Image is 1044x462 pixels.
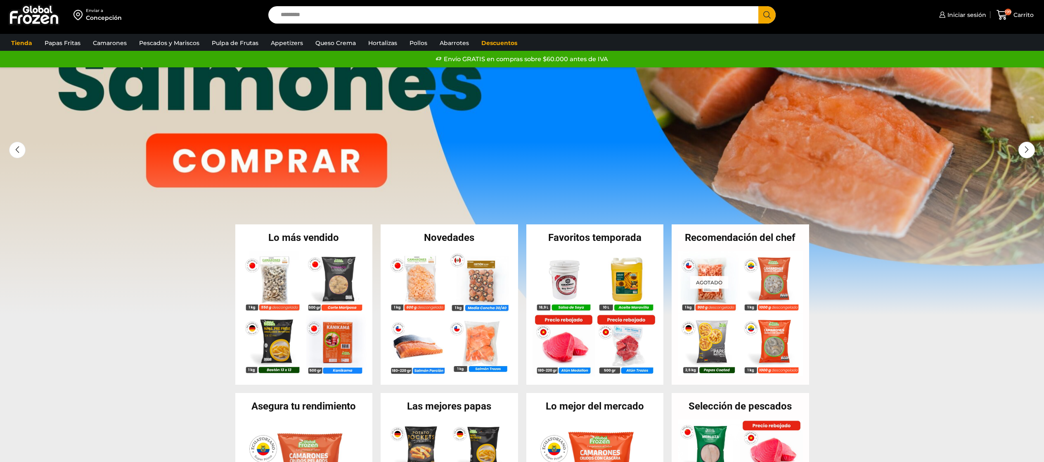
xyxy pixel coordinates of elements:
h2: Favoritos temporada [526,233,664,243]
button: Search button [758,6,776,24]
a: Descuentos [477,35,521,51]
a: Pollos [405,35,431,51]
div: Enviar a [86,8,122,14]
p: Agotado [690,276,728,288]
div: Previous slide [9,142,26,158]
a: Pescados y Mariscos [135,35,204,51]
a: Abarrotes [436,35,473,51]
a: Appetizers [267,35,307,51]
span: 199 [1005,9,1011,15]
h2: Las mejores papas [381,401,518,411]
img: address-field-icon.svg [73,8,86,22]
span: Iniciar sesión [945,11,986,19]
h2: Novedades [381,233,518,243]
h2: Recomendación del chef [672,233,809,243]
a: Papas Fritas [40,35,85,51]
a: Tienda [7,35,36,51]
a: Iniciar sesión [937,7,986,23]
h2: Selección de pescados [672,401,809,411]
h2: Asegura tu rendimiento [235,401,373,411]
h2: Lo más vendido [235,233,373,243]
span: Carrito [1011,11,1034,19]
div: Concepción [86,14,122,22]
h2: Lo mejor del mercado [526,401,664,411]
a: Hortalizas [364,35,401,51]
a: Queso Crema [311,35,360,51]
div: Next slide [1018,142,1035,158]
a: 199 Carrito [994,5,1036,25]
a: Pulpa de Frutas [208,35,263,51]
a: Camarones [89,35,131,51]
